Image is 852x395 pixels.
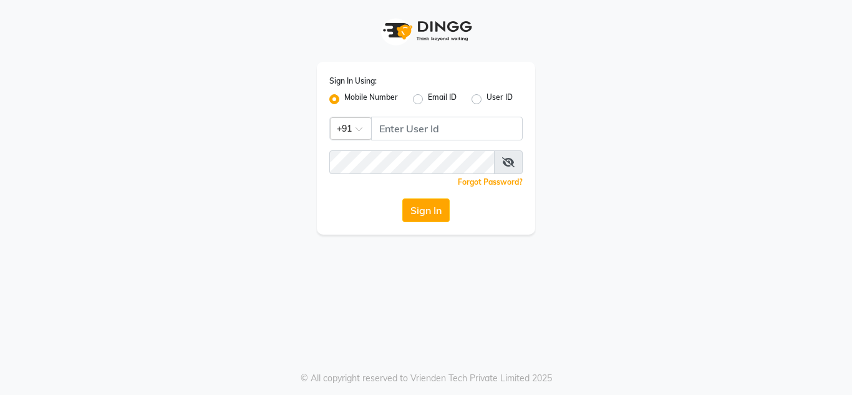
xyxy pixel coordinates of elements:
input: Username [371,117,523,140]
button: Sign In [402,198,450,222]
a: Forgot Password? [458,177,523,187]
label: Email ID [428,92,457,107]
label: User ID [487,92,513,107]
label: Sign In Using: [329,76,377,87]
label: Mobile Number [344,92,398,107]
img: logo1.svg [376,12,476,49]
input: Username [329,150,495,174]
